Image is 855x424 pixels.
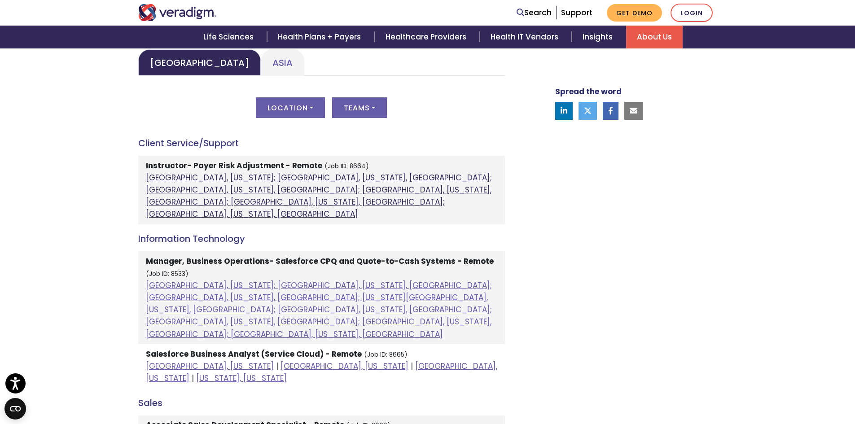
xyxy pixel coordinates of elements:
a: [GEOGRAPHIC_DATA], [US_STATE]; [GEOGRAPHIC_DATA], [US_STATE], [GEOGRAPHIC_DATA]; [GEOGRAPHIC_DATA... [146,280,492,340]
a: Insights [572,26,626,48]
h4: Client Service/Support [138,138,505,149]
h4: Information Technology [138,233,505,244]
span: | [192,373,194,384]
a: [GEOGRAPHIC_DATA] [138,49,261,76]
small: (Job ID: 8665) [364,350,408,359]
h4: Sales [138,398,505,408]
a: Life Sciences [193,26,267,48]
small: (Job ID: 8664) [324,162,369,170]
strong: Manager, Business Operations- Salesforce CPQ and Quote-to-Cash Systems - Remote [146,256,494,267]
strong: Instructor- Payer Risk Adjustment - Remote [146,160,322,171]
a: Get Demo [607,4,662,22]
small: (Job ID: 8533) [146,270,189,278]
a: Healthcare Providers [375,26,480,48]
button: Location [256,97,325,118]
a: [GEOGRAPHIC_DATA], [US_STATE] [281,361,408,372]
a: Login [671,4,713,22]
img: Veradigm logo [138,4,217,21]
a: About Us [626,26,683,48]
a: [GEOGRAPHIC_DATA], [US_STATE]; [GEOGRAPHIC_DATA], [US_STATE], [GEOGRAPHIC_DATA]; [GEOGRAPHIC_DATA... [146,172,492,220]
a: Search [517,7,552,19]
span: | [411,361,413,372]
a: Health IT Vendors [480,26,572,48]
a: Health Plans + Payers [267,26,374,48]
a: Support [561,7,592,18]
strong: Salesforce Business Analyst (Service Cloud) - Remote [146,349,362,359]
span: | [276,361,278,372]
a: [US_STATE], [US_STATE] [196,373,287,384]
button: Teams [332,97,387,118]
a: Asia [261,49,304,76]
strong: Spread the word [555,86,622,97]
button: Open CMP widget [4,398,26,420]
a: [GEOGRAPHIC_DATA], [US_STATE] [146,361,274,372]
